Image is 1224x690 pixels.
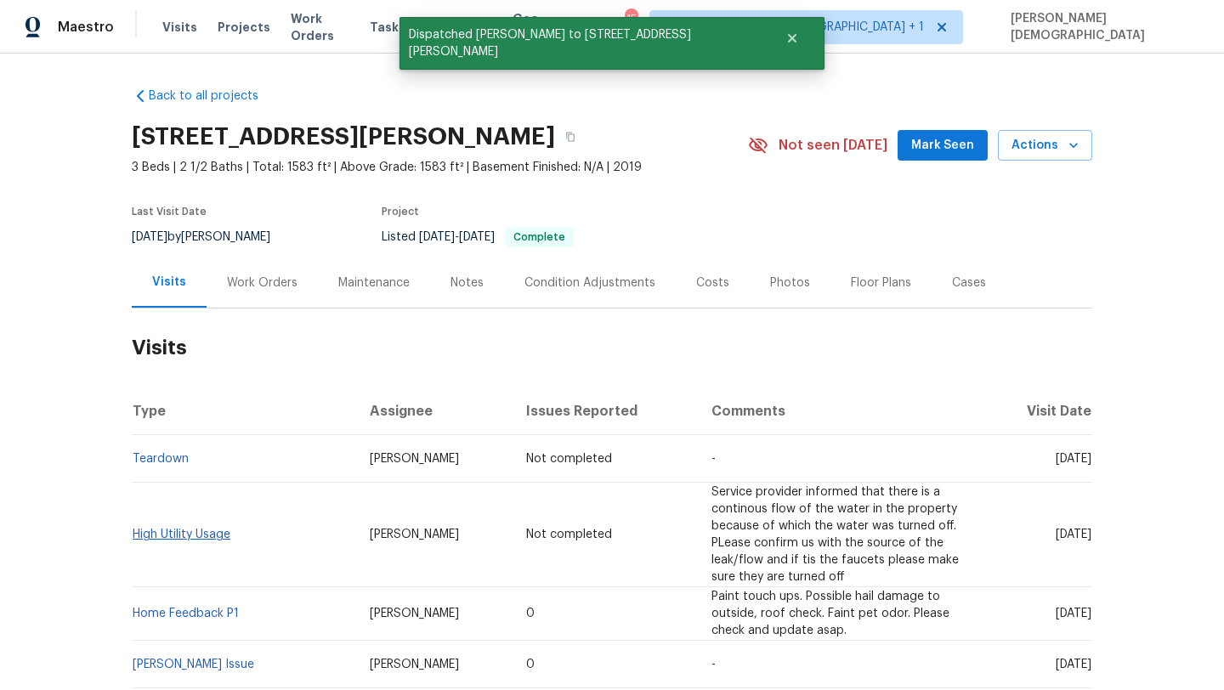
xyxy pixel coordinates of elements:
div: Visits [152,274,186,291]
h2: Visits [132,308,1092,387]
h2: [STREET_ADDRESS][PERSON_NAME] [132,128,555,145]
span: [PERSON_NAME] [370,659,459,670]
button: Copy Address [555,122,586,152]
a: [PERSON_NAME] Issue [133,659,254,670]
span: Last Visit Date [132,206,207,217]
span: Maestro [58,19,114,36]
div: Cases [952,274,986,291]
div: Photos [770,274,810,291]
span: Actions [1011,135,1079,156]
span: - [419,231,495,243]
th: Comments [698,387,986,435]
span: [DATE] [459,231,495,243]
span: Project [382,206,419,217]
span: [PERSON_NAME] [370,529,459,540]
a: High Utility Usage [133,529,230,540]
button: Mark Seen [898,130,988,161]
a: Back to all projects [132,88,295,105]
span: Complete [507,232,572,242]
span: - [711,453,716,465]
div: Notes [450,274,484,291]
span: Visits [162,19,197,36]
span: Dispatched [PERSON_NAME] to [STREET_ADDRESS][PERSON_NAME] [399,17,764,70]
span: - [711,659,716,670]
th: Assignee [356,387,513,435]
a: Teardown [133,453,189,465]
button: Close [764,21,820,55]
span: Projects [218,19,270,36]
span: [DATE] [419,231,455,243]
span: Tasks [370,21,405,33]
span: [DATE] [1056,453,1091,465]
a: Home Feedback P1 [133,608,239,619]
div: 15 [625,10,637,27]
div: Maintenance [338,274,410,291]
div: Floor Plans [851,274,911,291]
span: Work Orders [291,10,349,44]
span: [PERSON_NAME] [370,608,459,619]
span: [DATE] [1056,529,1091,540]
span: Mark Seen [911,135,974,156]
span: Paint touch ups. Possible hail damage to outside, roof check. Faint pet odor. Please check and up... [711,591,949,636]
th: Type [132,387,356,435]
span: 0 [526,659,535,670]
span: Geo Assignments [513,10,597,44]
span: Listed [382,231,574,243]
span: Not completed [526,529,612,540]
button: Actions [998,130,1092,161]
span: [PERSON_NAME][DEMOGRAPHIC_DATA] [1004,10,1198,44]
span: [DATE] [1056,659,1091,670]
div: Work Orders [227,274,297,291]
div: Costs [696,274,729,291]
span: [PERSON_NAME] [370,453,459,465]
div: by [PERSON_NAME] [132,227,291,247]
span: Not completed [526,453,612,465]
div: Condition Adjustments [524,274,655,291]
span: [DATE] [1056,608,1091,619]
span: [DATE] [132,231,167,243]
th: Issues Reported [513,387,699,435]
span: 0 [526,608,535,619]
span: Service provider informed that there is a continous flow of the water in the property because of ... [711,486,959,583]
span: 3 Beds | 2 1/2 Baths | Total: 1583 ft² | Above Grade: 1583 ft² | Basement Finished: N/A | 2019 [132,159,748,176]
th: Visit Date [986,387,1092,435]
span: Not seen [DATE] [779,137,887,154]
